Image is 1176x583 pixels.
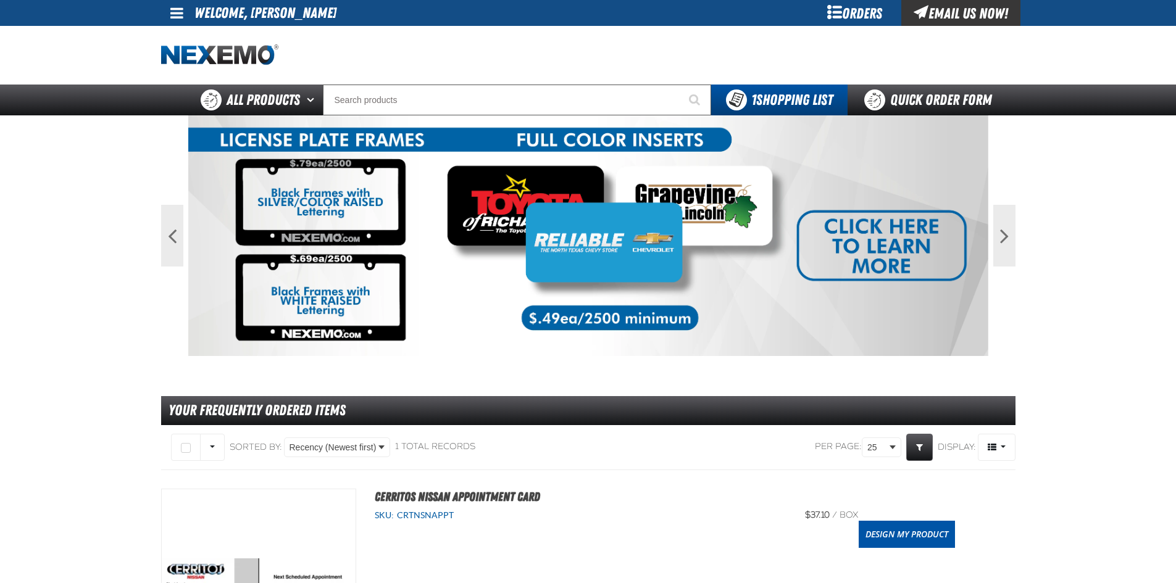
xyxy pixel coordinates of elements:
span: 25 [867,441,887,454]
img: LP Frames-Inserts [188,115,988,356]
button: 2 of 2 [591,345,597,351]
span: box [840,510,858,520]
span: All Products [227,89,300,111]
button: Open All Products pages [302,85,323,115]
div: SKU: [375,510,782,521]
button: Rows selection options [200,434,225,461]
button: 1 of 2 [580,345,586,351]
strong: 1 [751,91,756,109]
button: Product Grid Views Toolbar [978,434,1015,461]
input: Search [323,85,711,115]
div: 1 total records [395,441,475,453]
span: $37.10 [805,510,830,520]
a: Cerritos Nissan Appointment Card [375,489,540,504]
span: Recency (Newest first) [290,441,377,454]
button: Start Searching [680,85,711,115]
span: Product Grid Views Toolbar [978,434,1015,460]
span: CRTNSNAPPT [394,510,454,520]
span: Shopping List [751,91,833,109]
span: Sorted By: [230,441,282,452]
span: Display: [938,441,976,452]
button: Previous [161,205,183,267]
div: Your Frequently Ordered Items [161,396,1015,425]
span: Per page: [815,441,862,453]
a: Expand or Collapse Grid Filters [906,434,933,461]
button: Next [993,205,1015,267]
a: Design My Product [859,521,955,548]
span: / [832,510,837,520]
button: You have 1 Shopping List. Open to view details [711,85,848,115]
img: Nexemo logo [161,44,278,66]
a: Quick Order Form [848,85,1015,115]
